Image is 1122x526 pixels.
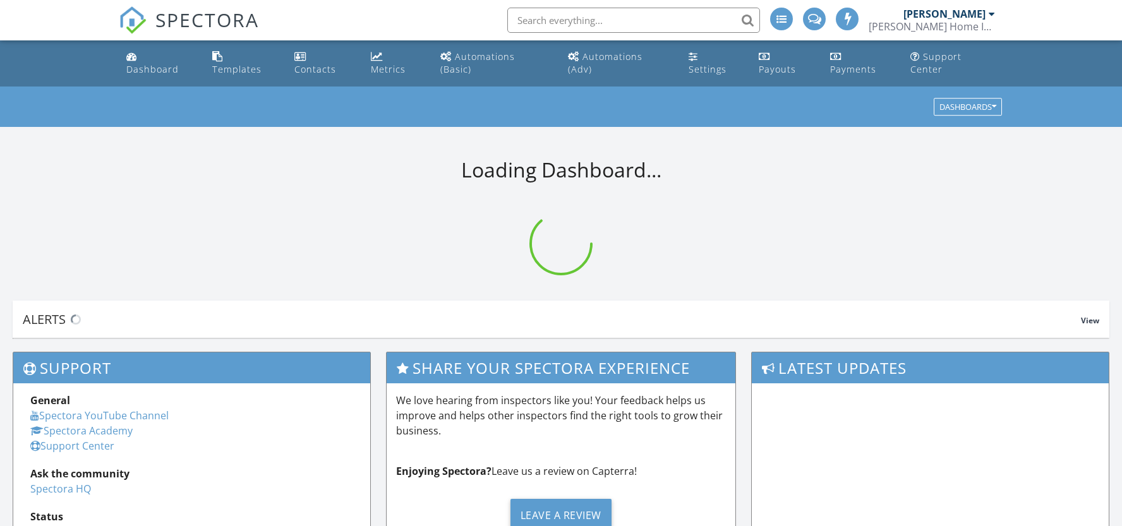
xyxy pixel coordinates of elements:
div: Automations (Adv) [568,51,642,75]
div: Support Center [910,51,962,75]
div: Alerts [23,311,1081,328]
a: Dashboard [121,45,197,81]
input: Search everything... [507,8,760,33]
a: Contacts [289,45,356,81]
p: We love hearing from inspectors like you! Your feedback helps us improve and helps other inspecto... [396,393,727,438]
a: Metrics [366,45,425,81]
a: Payouts [754,45,815,81]
img: The Best Home Inspection Software - Spectora [119,6,147,34]
div: Status [30,509,353,524]
a: Automations (Basic) [435,45,553,81]
div: Settings [689,63,727,75]
a: Settings [684,45,744,81]
span: View [1081,315,1099,326]
a: Spectora YouTube Channel [30,409,169,422]
div: Ask the community [30,466,353,481]
div: Coletta Home Inspections [869,20,995,33]
h3: Share Your Spectora Experience [387,352,736,383]
a: Automations (Advanced) [563,45,673,81]
div: Automations (Basic) [440,51,515,75]
a: Support Center [905,45,1001,81]
strong: Enjoying Spectora? [396,464,492,478]
h3: Support [13,352,370,383]
div: [PERSON_NAME] [903,8,986,20]
div: Templates [212,63,262,75]
button: Dashboards [934,99,1002,116]
div: Dashboard [126,63,179,75]
strong: General [30,393,70,407]
h3: Latest Updates [752,352,1109,383]
div: Payouts [759,63,796,75]
a: Support Center [30,439,114,453]
a: Spectora Academy [30,424,133,438]
a: Templates [207,45,280,81]
div: Payments [830,63,876,75]
a: SPECTORA [119,17,259,44]
div: Metrics [371,63,406,75]
span: SPECTORA [155,6,259,33]
a: Spectora HQ [30,482,91,496]
div: Dashboards [939,103,996,112]
div: Contacts [294,63,336,75]
a: Payments [825,45,895,81]
p: Leave us a review on Capterra! [396,463,727,479]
